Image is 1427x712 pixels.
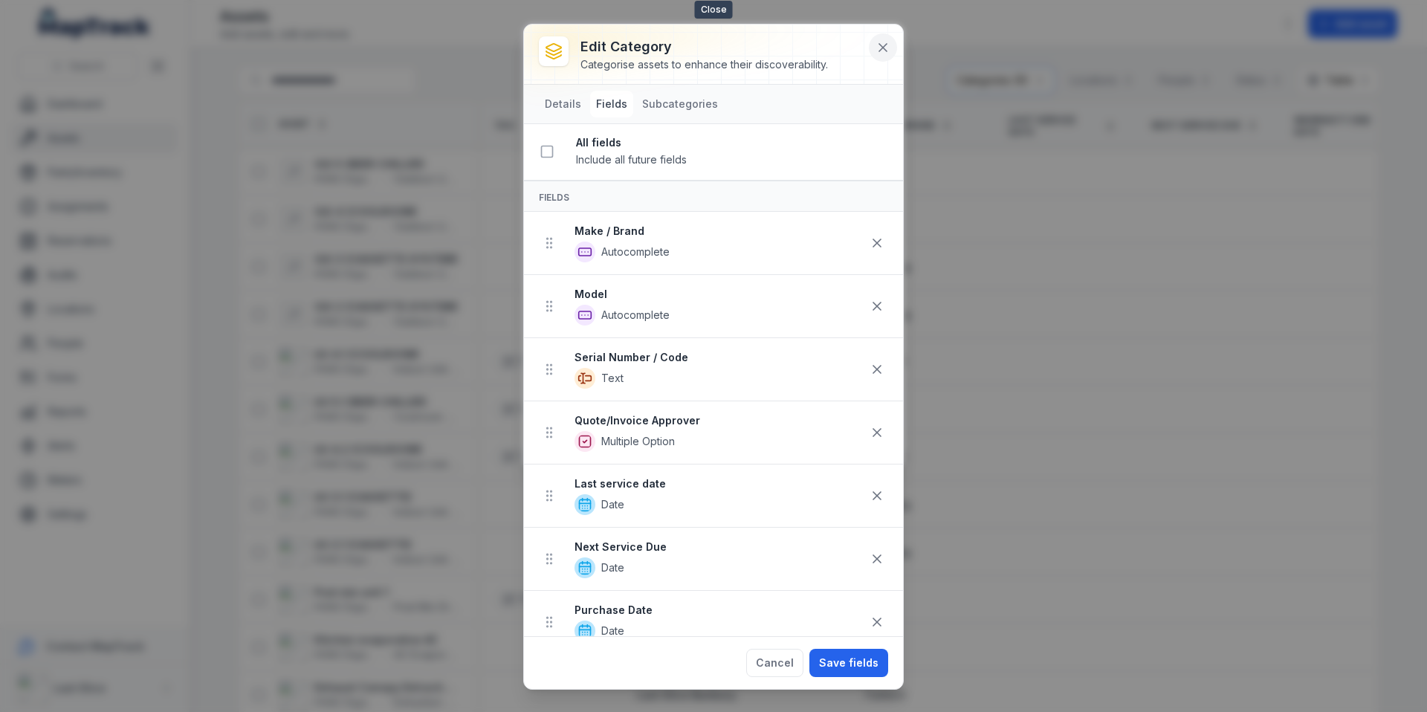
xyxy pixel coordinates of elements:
span: Fields [539,192,569,203]
strong: Last service date [575,476,863,491]
span: Date [601,560,624,575]
strong: Serial Number / Code [575,350,863,365]
div: Categorise assets to enhance their discoverability. [580,57,828,72]
strong: Make / Brand [575,224,863,239]
span: Autocomplete [601,308,670,323]
span: Text [601,371,624,386]
button: Save fields [809,649,888,677]
strong: Next Service Due [575,540,863,554]
strong: All fields [576,135,891,150]
button: Cancel [746,649,803,677]
span: Date [601,497,624,512]
strong: Quote/Invoice Approver [575,413,863,428]
span: Multiple Option [601,434,675,449]
strong: Purchase Date [575,603,863,618]
h3: Edit category [580,36,828,57]
span: Close [695,1,733,19]
button: Subcategories [636,91,724,117]
button: Details [539,91,587,117]
button: Fields [590,91,633,117]
strong: Model [575,287,863,302]
span: Autocomplete [601,245,670,259]
span: Include all future fields [576,153,687,166]
span: Date [601,624,624,638]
